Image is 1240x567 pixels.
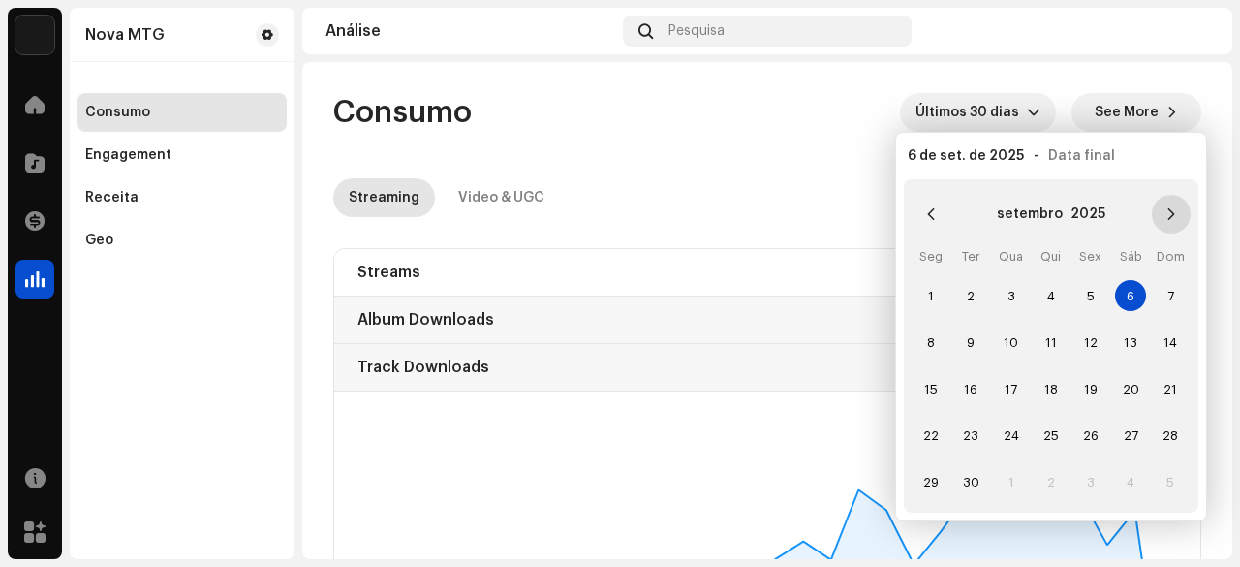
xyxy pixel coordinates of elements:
[357,352,489,383] div: Track Downloads
[951,365,991,412] td: 16
[908,149,1024,163] span: 6 de set. de 2025
[1157,250,1185,263] span: Dom
[1151,272,1191,319] td: 7
[951,319,991,365] td: 9
[1036,420,1067,451] span: 25
[912,272,951,319] td: 1
[357,304,494,335] div: Album Downloads
[1031,272,1070,319] td: 4
[996,280,1027,311] span: 3
[915,373,946,404] span: 15
[955,373,986,404] span: 16
[1079,250,1101,263] span: Sex
[991,458,1031,505] td: 1
[951,412,991,458] td: 23
[912,365,951,412] td: 15
[85,190,139,205] div: Receita
[1048,149,1115,163] span: Data final
[1027,93,1040,132] div: dropdown trigger
[991,272,1031,319] td: 3
[1110,272,1150,319] td: 6
[962,250,980,263] span: Ter
[991,319,1031,365] td: 10
[1110,365,1150,412] td: 20
[1036,280,1067,311] span: 4
[1155,280,1186,311] span: 7
[1070,319,1110,365] td: 12
[991,365,1031,412] td: 17
[1115,373,1146,404] span: 20
[1031,412,1070,458] td: 25
[1155,327,1186,358] span: 14
[1070,412,1110,458] td: 26
[1152,195,1191,234] button: Next Month
[1036,327,1067,358] span: 11
[1178,16,1209,47] img: 16dd17fc-4c65-48d8-b7b5-c4709e64301e
[1071,93,1201,132] button: See More
[85,27,165,43] div: Nova MTG
[955,466,986,497] span: 30
[1115,280,1146,311] span: 6
[912,412,951,458] td: 22
[1151,319,1191,365] td: 14
[1075,327,1106,358] span: 12
[915,327,946,358] span: 8
[77,136,287,174] re-m-nav-item: Engagement
[1155,420,1186,451] span: 28
[1034,149,1038,163] span: -
[85,147,171,163] div: Engagement
[668,23,725,39] span: Pesquisa
[1036,373,1067,404] span: 18
[1075,280,1106,311] span: 5
[1031,319,1070,365] td: 11
[357,257,420,288] div: Streams
[951,272,991,319] td: 2
[904,179,1198,513] div: Choose Date
[999,250,1023,263] span: Qua
[991,412,1031,458] td: 24
[1070,272,1110,319] td: 5
[77,178,287,217] re-m-nav-item: Receita
[915,466,946,497] span: 29
[333,93,472,132] span: Consumo
[1040,250,1061,263] span: Qui
[919,250,943,263] span: Seg
[458,178,544,217] div: Video & UGC
[1110,458,1150,505] td: 4
[997,199,1063,230] button: Choose Month
[1110,412,1150,458] td: 27
[1115,420,1146,451] span: 27
[912,319,951,365] td: 8
[77,93,287,132] re-m-nav-item: Consumo
[915,420,946,451] span: 22
[85,105,150,120] div: Consumo
[1075,420,1106,451] span: 26
[1070,365,1110,412] td: 19
[955,280,986,311] span: 2
[1075,373,1106,404] span: 19
[915,280,946,311] span: 1
[915,93,1027,132] span: Últimos 30 dias
[996,373,1027,404] span: 17
[1155,373,1186,404] span: 21
[77,221,287,260] re-m-nav-item: Geo
[955,420,986,451] span: 23
[1031,458,1070,505] td: 2
[325,23,615,39] div: Análise
[349,178,419,217] div: Streaming
[1070,458,1110,505] td: 3
[1120,250,1142,263] span: Sáb
[1095,93,1159,132] span: See More
[1070,199,1105,230] button: Choose Year
[1151,365,1191,412] td: 21
[912,195,950,234] button: Previous Month
[996,420,1027,451] span: 24
[1031,365,1070,412] td: 18
[1151,458,1191,505] td: 5
[1115,327,1146,358] span: 13
[1151,412,1191,458] td: 28
[1110,319,1150,365] td: 13
[951,458,991,505] td: 30
[15,16,54,54] img: 1710b61e-6121-4e79-a126-bcb8d8a2a180
[912,458,951,505] td: 29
